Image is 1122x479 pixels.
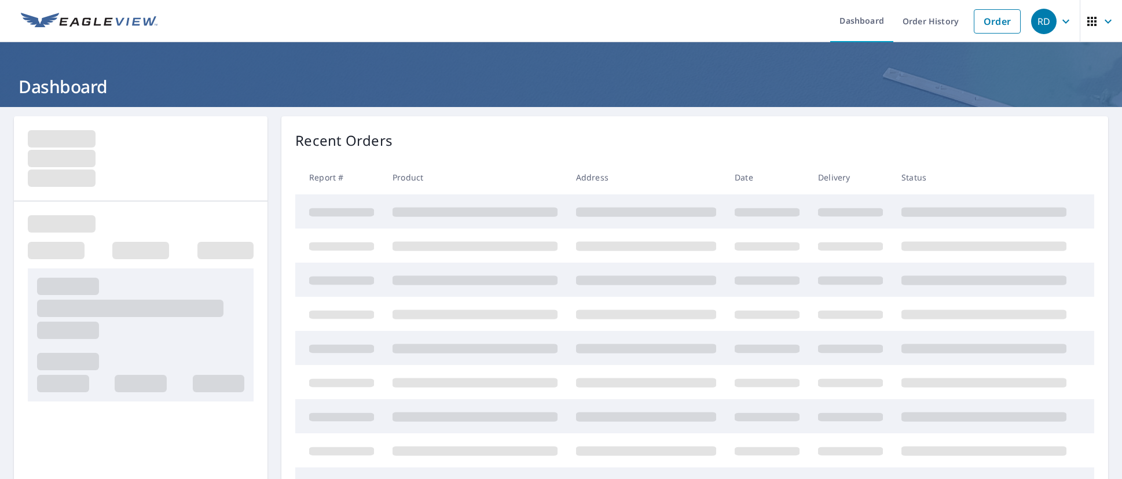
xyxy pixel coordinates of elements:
[725,160,809,194] th: Date
[295,160,383,194] th: Report #
[974,9,1021,34] a: Order
[295,130,393,151] p: Recent Orders
[21,13,157,30] img: EV Logo
[14,75,1108,98] h1: Dashboard
[567,160,725,194] th: Address
[892,160,1076,194] th: Status
[383,160,567,194] th: Product
[1031,9,1057,34] div: RD
[809,160,892,194] th: Delivery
